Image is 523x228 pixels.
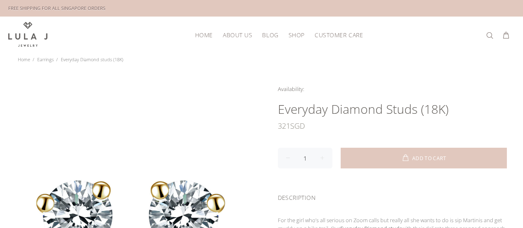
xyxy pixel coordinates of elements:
[262,32,278,38] span: Blog
[278,118,507,134] div: SGD
[257,29,283,41] a: Blog
[223,32,252,38] span: About Us
[278,118,290,134] span: 321
[278,85,304,93] span: Availability:
[315,32,363,38] span: Customer Care
[412,156,446,161] span: ADD TO CART
[310,29,363,41] a: Customer Care
[289,32,305,38] span: Shop
[18,56,30,62] a: Home
[341,148,507,168] button: ADD TO CART
[61,56,123,62] span: Everyday Diamond studs (18K)
[8,4,105,13] div: FREE SHIPPING FOR ALL SINGAPORE ORDERS
[278,183,507,209] div: DESCRIPTION
[278,101,507,118] h1: Everyday Diamond studs (18K)
[218,29,257,41] a: About Us
[195,32,213,38] span: HOME
[37,56,54,62] a: Earrings
[284,29,310,41] a: Shop
[190,29,218,41] a: HOME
